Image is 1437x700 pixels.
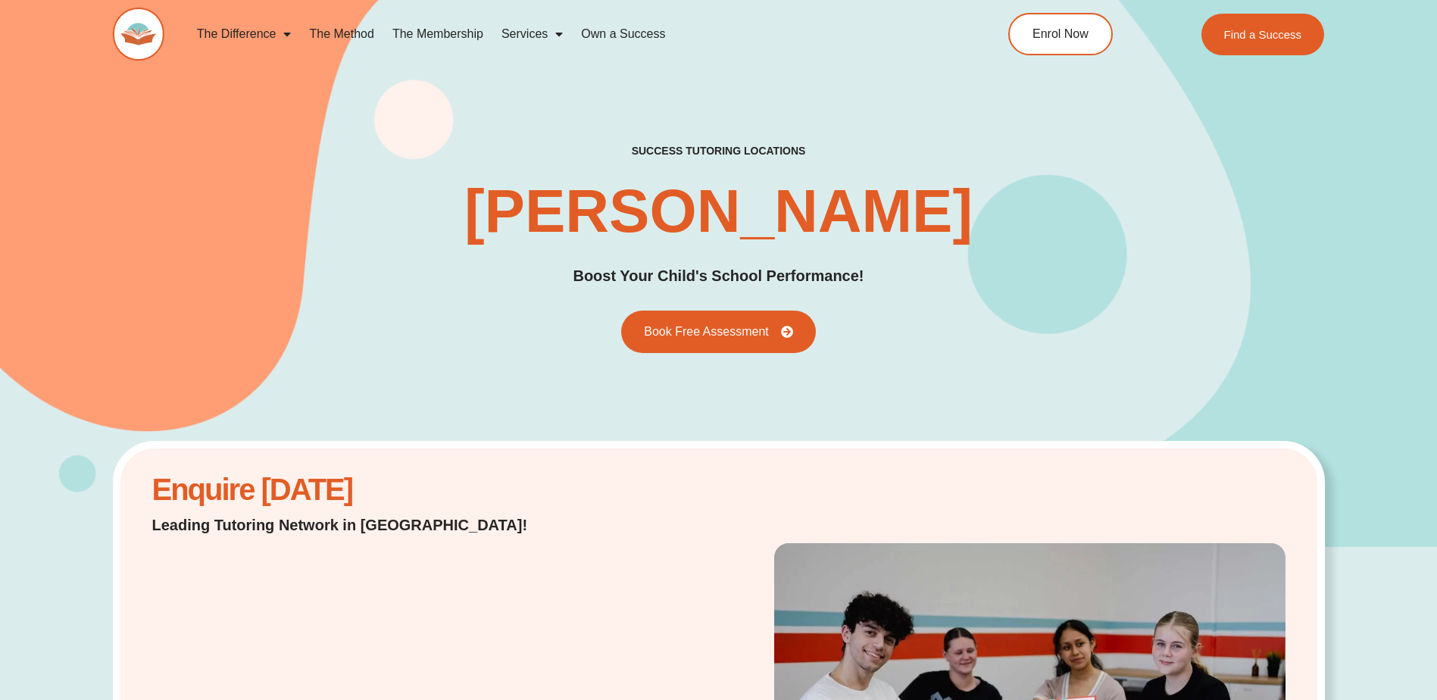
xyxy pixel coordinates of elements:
[644,326,769,338] span: Book Free Assessment
[464,181,973,242] h1: [PERSON_NAME]
[188,17,301,52] a: The Difference
[573,264,864,288] h2: Boost Your Child's School Performance!
[1032,28,1089,40] span: Enrol Now
[1224,29,1302,40] span: Find a Success
[383,17,492,52] a: The Membership
[1008,13,1113,55] a: Enrol Now
[1201,14,1325,55] a: Find a Success
[621,311,816,353] a: Book Free Assessment
[188,17,939,52] nav: Menu
[152,514,567,536] h2: Leading Tutoring Network in [GEOGRAPHIC_DATA]!
[300,17,383,52] a: The Method
[632,144,806,158] h2: success tutoring locations
[572,17,674,52] a: Own a Success
[152,480,567,499] h2: Enquire [DATE]
[1185,529,1437,700] iframe: Chat Widget
[492,17,572,52] a: Services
